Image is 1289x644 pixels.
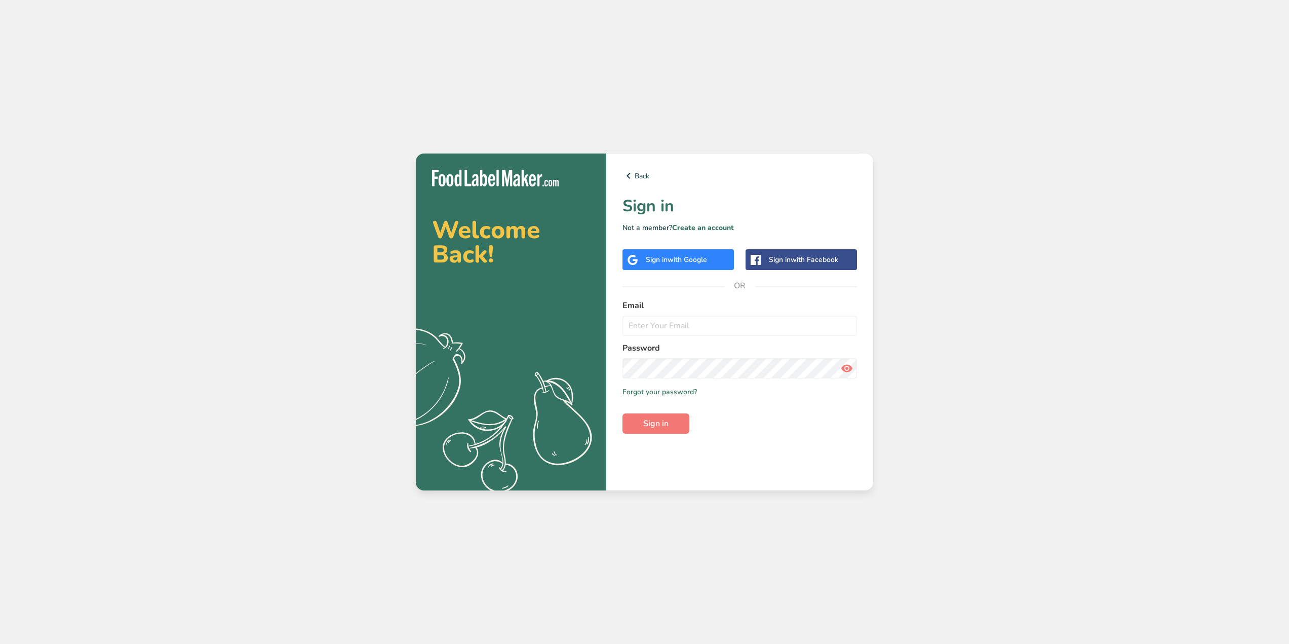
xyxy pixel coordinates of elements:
span: with Google [668,255,707,264]
label: Password [622,342,857,354]
div: Sign in [769,254,838,265]
a: Forgot your password? [622,387,697,397]
label: Email [622,299,857,312]
img: Food Label Maker [432,170,559,186]
a: Back [622,170,857,182]
span: with Facebook [791,255,838,264]
span: Sign in [643,418,669,430]
a: Create an account [672,223,734,233]
input: Enter Your Email [622,316,857,336]
h2: Welcome Back! [432,218,590,267]
span: OR [725,271,755,301]
p: Not a member? [622,222,857,233]
h1: Sign in [622,194,857,218]
div: Sign in [646,254,707,265]
button: Sign in [622,413,689,434]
